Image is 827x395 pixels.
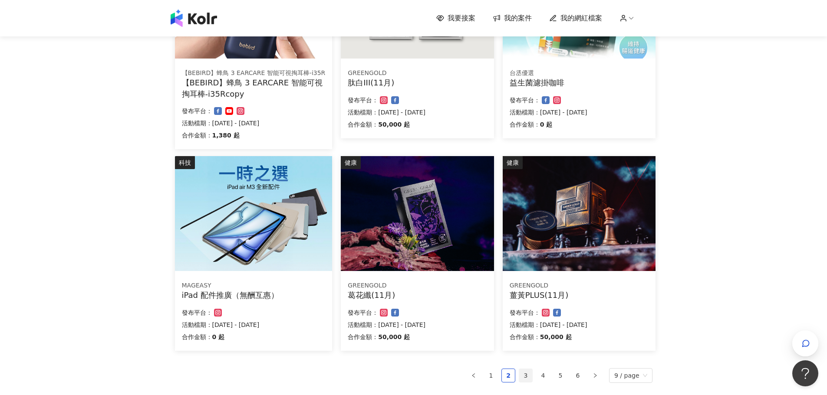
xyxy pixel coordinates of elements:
p: 50,000 起 [378,119,410,130]
li: Previous Page [467,369,481,382]
p: 0 起 [540,119,553,130]
p: 合作金額： [182,332,212,342]
p: 合作金額： [182,130,212,140]
p: 合作金額： [510,119,540,130]
a: 2 [502,369,515,382]
p: 合作金額： [510,332,540,342]
span: right [593,373,598,378]
img: 葛花纖 [341,156,494,271]
div: 台丞優選 [510,69,649,78]
div: MAGEASY [182,281,326,290]
img: logo [171,10,217,27]
p: 1,380 起 [212,130,240,140]
a: 5 [554,369,567,382]
div: 葛花纖(11月) [348,290,487,300]
a: 6 [571,369,584,382]
p: 發布平台： [348,307,378,318]
span: 我的案件 [504,13,532,23]
a: 3 [519,369,532,382]
a: 1 [484,369,498,382]
li: 4 [536,369,550,382]
div: GREENGOLD [348,281,487,290]
p: 活動檔期：[DATE] - [DATE] [348,320,487,330]
p: 50,000 起 [540,332,572,342]
img: 薑黃PLUS [503,156,656,271]
button: right [588,369,602,382]
iframe: Help Scout Beacon - Open [792,360,818,386]
li: 1 [484,369,498,382]
div: Page Size [609,368,652,383]
span: 9 / page [614,369,647,382]
a: 我要接案 [436,13,475,23]
button: left [467,369,481,382]
div: 益生菌濾掛咖啡 [510,77,649,88]
p: 合作金額： [348,119,378,130]
span: left [471,373,476,378]
p: 發布平台： [348,95,378,105]
span: 我的網紅檔案 [560,13,602,23]
p: 活動檔期：[DATE] - [DATE] [348,107,487,118]
div: GREENGOLD [348,69,487,78]
li: 6 [571,369,585,382]
div: GREENGOLD [510,281,649,290]
div: 健康 [503,156,523,169]
span: 我要接案 [448,13,475,23]
div: 【BEBIRD】蜂鳥 3 EARCARE 智能可視掏耳棒-i35Rcopy [182,77,326,99]
p: 發布平台： [182,307,212,318]
p: 活動檔期：[DATE] - [DATE] [510,320,649,330]
div: 科技 [175,156,195,169]
img: iPad 全系列配件 [175,156,333,271]
li: 5 [554,369,567,382]
li: 2 [501,369,515,382]
p: 50,000 起 [378,332,410,342]
div: 薑黃PLUS(11月) [510,290,649,300]
a: 我的網紅檔案 [549,13,602,23]
p: 活動檔期：[DATE] - [DATE] [182,118,326,128]
p: 0 起 [212,332,225,342]
a: 4 [537,369,550,382]
p: 活動檔期：[DATE] - [DATE] [182,320,326,330]
div: 健康 [341,156,361,169]
div: iPad 配件推廣（無酬互惠） [182,290,326,300]
li: 3 [519,369,533,382]
li: Next Page [588,369,602,382]
p: 發布平台： [510,307,540,318]
p: 合作金額： [348,332,378,342]
div: 肽白III(11月) [348,77,487,88]
p: 發布平台： [182,106,212,116]
a: 我的案件 [493,13,532,23]
div: 【BEBIRD】蜂鳥 3 EARCARE 智能可視掏耳棒-i35R [182,69,326,78]
p: 活動檔期：[DATE] - [DATE] [510,107,649,118]
p: 發布平台： [510,95,540,105]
